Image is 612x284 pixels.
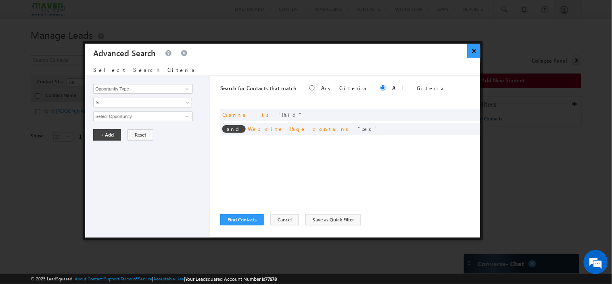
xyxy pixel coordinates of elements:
input: Type to Search [93,84,192,94]
a: Contact Support [88,276,119,281]
button: + Add [93,129,121,141]
span: is [262,111,272,118]
textarea: Type your message and hit 'Enter' [10,75,147,216]
span: Website Page [248,125,306,132]
button: Find Contacts [220,214,264,225]
span: Channel [222,111,255,118]
a: About [75,276,86,281]
em: Start Chat [110,223,146,234]
a: Terms of Service [121,276,152,281]
a: Show All Items [181,85,191,93]
span: contains [313,125,351,132]
span: and [222,125,246,133]
span: Paid [278,111,303,118]
input: Type to Search [93,111,192,121]
button: Save as Quick Filter [305,214,361,225]
span: Select Search Criteria [93,66,196,73]
span: Your Leadsquared Account Number is [185,276,277,282]
button: Cancel [270,214,299,225]
label: Any Criteria [321,84,368,91]
span: © 2025 LeadSquared | | | | | [31,275,277,283]
span: 77978 [265,276,277,282]
a: Show All Items [181,112,191,120]
div: Minimize live chat window [132,4,152,23]
button: × [468,44,481,58]
button: Reset [127,129,153,141]
span: pes [358,125,378,132]
span: Is [94,99,181,106]
img: d_60004797649_company_0_60004797649 [14,42,34,53]
a: Is [93,98,192,107]
a: Acceptable Use [153,276,184,281]
h3: Advanced Search [93,44,156,62]
span: Search for Contacts that match [220,84,297,91]
label: All Criteria [392,84,445,91]
div: Chat with us now [42,42,136,53]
